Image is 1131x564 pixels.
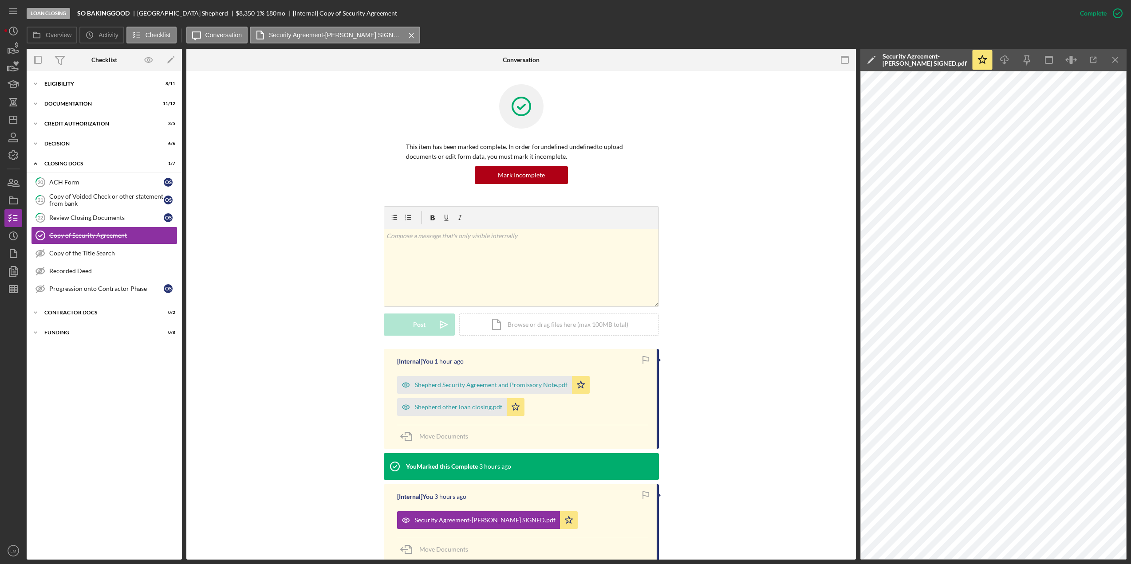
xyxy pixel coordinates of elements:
[186,27,248,43] button: Conversation
[31,262,177,280] a: Recorded Deed
[269,31,402,39] label: Security Agreement-[PERSON_NAME] SIGNED.pdf
[38,179,43,185] tspan: 20
[31,227,177,244] a: Copy of Security Agreement
[31,280,177,298] a: Progression onto Contractor PhaseOS
[44,141,153,146] div: Decision
[79,27,124,43] button: Activity
[38,215,43,220] tspan: 22
[415,517,556,524] div: Security Agreement-[PERSON_NAME] SIGNED.pdf
[397,398,524,416] button: Shepherd other loan closing.pdf
[49,232,177,239] div: Copy of Security Agreement
[415,403,502,411] div: Shepherd other loan closing.pdf
[44,81,153,86] div: Eligibility
[126,27,177,43] button: Checklist
[397,511,578,529] button: Security Agreement-[PERSON_NAME] SIGNED.pdf
[397,376,590,394] button: Shepherd Security Agreement and Promissory Note.pdf
[49,193,164,207] div: Copy of Voided Check or other statement from bank
[419,432,468,440] span: Move Documents
[10,548,16,553] text: LM
[159,330,175,335] div: 0 / 8
[159,121,175,126] div: 3 / 5
[159,161,175,166] div: 1 / 7
[434,493,466,500] time: 2025-09-24 17:39
[49,214,164,221] div: Review Closing Documents
[159,141,175,146] div: 6 / 6
[1080,4,1107,22] div: Complete
[205,31,242,39] label: Conversation
[250,27,420,43] button: Security Agreement-[PERSON_NAME] SIGNED.pdf
[44,161,153,166] div: CLOSING DOCS
[164,196,173,204] div: O S
[406,463,478,470] div: You Marked this Complete
[27,27,77,43] button: Overview
[49,250,177,257] div: Copy of the Title Search
[164,284,173,293] div: O S
[256,10,264,17] div: 1 %
[406,142,637,162] p: This item has been marked complete. In order for undefined undefined to upload documents or edit ...
[99,31,118,39] label: Activity
[479,463,511,470] time: 2025-09-24 17:39
[31,209,177,227] a: 22Review Closing DocumentsOS
[44,310,153,315] div: Contractor Docs
[397,425,477,447] button: Move Documents
[236,10,255,17] div: $8,350
[475,166,568,184] button: Mark Incomplete
[49,179,164,186] div: ACH Form
[49,285,164,292] div: Progression onto Contractor Phase
[91,56,117,63] div: Checklist
[164,178,173,187] div: O S
[397,538,477,560] button: Move Documents
[44,101,153,106] div: Documentation
[44,121,153,126] div: CREDIT AUTHORIZATION
[413,313,426,336] div: Post
[164,213,173,222] div: O S
[1071,4,1127,22] button: Complete
[159,101,175,106] div: 11 / 12
[146,31,171,39] label: Checklist
[397,358,433,365] div: [Internal] You
[46,31,71,39] label: Overview
[137,10,236,17] div: [GEOGRAPHIC_DATA] Shepherd
[397,493,433,500] div: [Internal] You
[419,545,468,553] span: Move Documents
[434,358,464,365] time: 2025-09-24 20:03
[498,166,545,184] div: Mark Incomplete
[44,330,153,335] div: Funding
[883,53,967,67] div: Security Agreement-[PERSON_NAME] SIGNED.pdf
[159,81,175,86] div: 8 / 11
[503,56,540,63] div: Conversation
[31,244,177,262] a: Copy of the Title Search
[77,10,130,17] b: SO BAKINGGOOD
[159,310,175,315] div: 0 / 2
[31,173,177,191] a: 20ACH FormOS
[31,191,177,209] a: 21Copy of Voided Check or other statement from bankOS
[384,313,455,336] button: Post
[415,381,567,388] div: Shepherd Security Agreement and Promissory Note.pdf
[27,8,70,19] div: Loan Closing
[4,542,22,560] button: LM
[38,197,43,203] tspan: 21
[266,10,285,17] div: 180 mo
[293,10,397,17] div: [Internal] Copy of Security Agreement
[1101,525,1122,546] iframe: Intercom live chat
[49,267,177,274] div: Recorded Deed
